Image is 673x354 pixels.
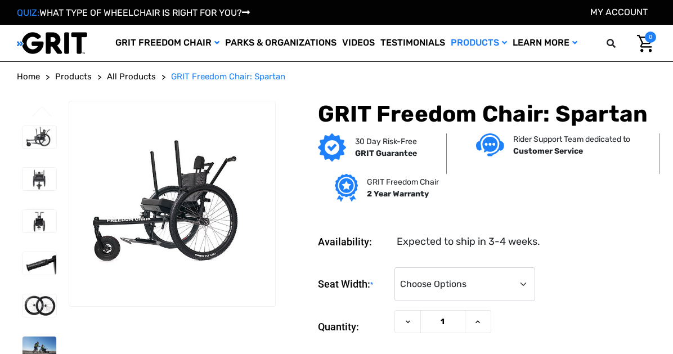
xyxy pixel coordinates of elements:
label: Seat Width: [318,267,389,302]
span: Home [17,71,40,82]
a: Learn More [510,25,580,61]
span: 0 [645,32,656,43]
a: Products [55,70,92,83]
button: Go to slide 4 of 4 [30,106,54,119]
img: GRIT Freedom Chair: Spartan [23,210,56,232]
p: Rider Support Team dedicated to [513,133,630,145]
nav: Breadcrumb [17,70,656,83]
a: GRIT Freedom Chair [113,25,222,61]
span: GRIT Freedom Chair: Spartan [171,71,285,82]
strong: GRIT Guarantee [355,149,417,158]
dt: Availability: [318,234,389,249]
img: GRIT Freedom Chair: Spartan [23,126,56,149]
img: GRIT Freedom Chair: Spartan [23,294,56,317]
img: GRIT All-Terrain Wheelchair and Mobility Equipment [17,32,87,55]
strong: 2 Year Warranty [367,189,429,199]
a: GRIT Freedom Chair: Spartan [171,70,285,83]
a: All Products [107,70,156,83]
h1: GRIT Freedom Chair: Spartan [318,101,656,128]
img: GRIT Freedom Chair: Spartan [69,135,275,272]
img: GRIT Guarantee [318,133,346,162]
span: Products [55,71,92,82]
input: Search [623,32,629,55]
span: QUIZ: [17,7,39,18]
a: Home [17,70,40,83]
span: All Products [107,71,156,82]
strong: Customer Service [513,146,583,156]
dd: Expected to ship in 3-4 weeks. [397,234,540,249]
img: GRIT Freedom Chair: Spartan [23,252,56,275]
a: Cart with 0 items [629,32,656,55]
img: Customer service [476,133,504,156]
a: Parks & Organizations [222,25,339,61]
a: Account [590,7,648,17]
img: GRIT Freedom Chair: Spartan [23,168,56,190]
a: QUIZ:WHAT TYPE OF WHEELCHAIR IS RIGHT FOR YOU? [17,7,250,18]
label: Quantity: [318,310,389,344]
img: Grit freedom [335,174,358,202]
a: Testimonials [378,25,448,61]
img: Cart [637,35,653,52]
p: GRIT Freedom Chair [367,176,439,188]
a: Videos [339,25,378,61]
a: Products [448,25,510,61]
p: 30 Day Risk-Free [355,136,417,147]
